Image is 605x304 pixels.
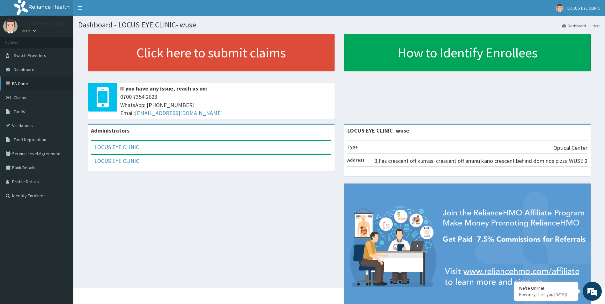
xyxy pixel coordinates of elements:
b: Type [347,144,358,150]
p: How may I help you today? [519,292,573,297]
a: [EMAIL_ADDRESS][DOMAIN_NAME] [135,109,223,117]
a: Click here to submit claims [88,34,335,71]
a: Dashboard [562,23,586,28]
b: Address [347,157,365,163]
span: Switch Providers [14,53,46,58]
div: We're Online! [519,285,573,291]
p: Optical Center [553,144,587,152]
strong: LOCUS EYE CLINIC- wuse [347,127,409,134]
b: Administrators [91,127,129,134]
a: How to Identify Enrollees [344,34,591,71]
span: Tariffs [14,109,25,114]
span: 0700 7354 2623 WhatsApp: [PHONE_NUMBER] Email: [120,93,331,117]
a: LOCUS EYE CLINIC [94,157,139,164]
p: 3,Fez crescent off kumasi crescent off aminu kano crescent behind dominos pizza WUSE 2 [374,157,587,165]
span: LOCUS EYE CLINIC [567,5,600,11]
span: Tariff Negotiation [14,137,46,142]
a: LOCUS EYE CLINIC [94,143,139,151]
p: LOCUS EYE CLINIC [22,21,66,26]
b: If you have any issue, reach us on: [120,85,207,92]
img: User Image [3,19,18,33]
h1: Dashboard - LOCUS EYE CLINIC- wuse [78,21,600,29]
li: Here [587,23,600,28]
span: Claims [14,95,26,100]
img: User Image [556,4,564,12]
span: Dashboard [14,67,34,72]
a: Online [22,29,38,33]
